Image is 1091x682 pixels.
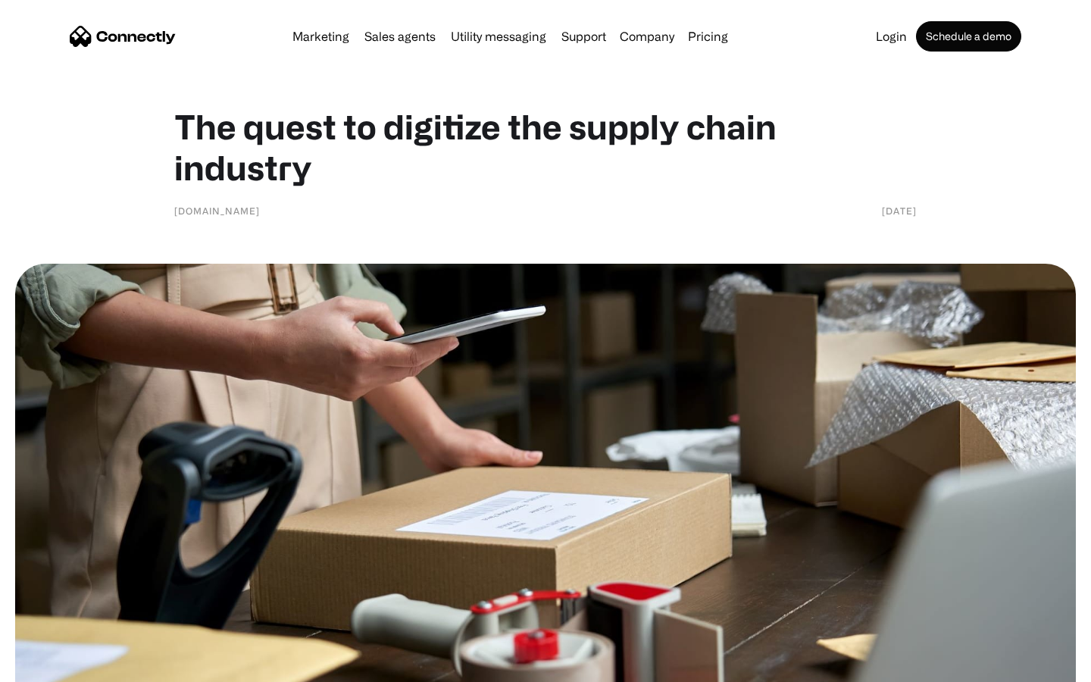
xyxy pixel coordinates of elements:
[555,30,612,42] a: Support
[882,203,917,218] div: [DATE]
[916,21,1021,52] a: Schedule a demo
[620,26,674,47] div: Company
[682,30,734,42] a: Pricing
[15,655,91,677] aside: Language selected: English
[174,203,260,218] div: [DOMAIN_NAME]
[358,30,442,42] a: Sales agents
[286,30,355,42] a: Marketing
[870,30,913,42] a: Login
[445,30,552,42] a: Utility messaging
[30,655,91,677] ul: Language list
[174,106,917,188] h1: The quest to digitize the supply chain industry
